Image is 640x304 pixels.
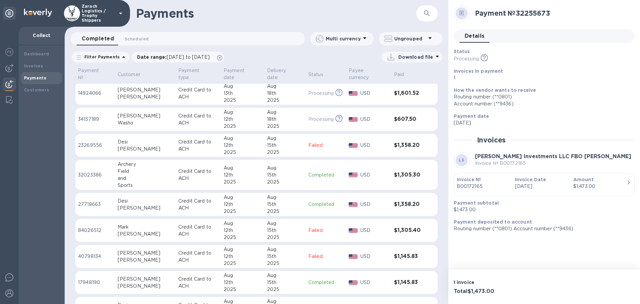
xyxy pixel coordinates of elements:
p: Credit Card to ACH [178,250,218,264]
p: Credit Card to ACH [178,224,218,238]
p: Failed [308,227,344,234]
div: 2025 [267,97,303,104]
p: Completed [308,201,344,208]
div: 15th [267,172,303,179]
div: Sports [118,182,173,189]
p: 1 [454,74,629,81]
div: 12th [224,142,262,149]
div: Aug [224,109,262,116]
div: Aug [224,135,262,142]
p: 34137189 [78,116,112,123]
img: USD [349,254,358,259]
div: Account number (**9436) [454,100,629,107]
span: Payment № [78,67,112,81]
div: Aug [267,246,303,253]
span: [DATE] to [DATE] [167,54,210,60]
div: Aug [224,272,262,279]
p: [DATE] [454,119,629,126]
b: Payment deposited to account [454,219,532,225]
div: 13th [224,90,262,97]
p: 17948190 [78,279,112,286]
div: 2025 [224,179,262,186]
p: USD [360,201,389,208]
div: [PERSON_NAME] [118,231,173,238]
div: Washo [118,119,173,126]
p: 32023386 [78,172,112,179]
p: Paid [394,71,404,78]
div: 2025 [224,260,262,267]
img: Logo [24,9,52,17]
p: Processing [454,55,479,62]
p: Failed [308,253,344,260]
h3: Total $1,473.00 [454,288,542,295]
div: Aug [224,165,262,172]
p: Payee currency [349,67,380,81]
p: Multi currency [326,35,361,42]
p: USD [360,227,389,234]
div: Aug [224,220,262,227]
p: 27718663 [78,201,112,208]
div: Aug [267,83,303,90]
p: Credit Card to ACH [178,276,218,290]
div: 18th [267,90,303,97]
div: Aug [267,165,303,172]
b: Payment date [454,113,489,119]
div: [PERSON_NAME] [118,86,173,93]
h3: $1,305.40 [394,227,424,234]
p: Invoice № B00172165 [475,160,631,167]
div: 2025 [224,123,262,130]
p: $1,473.00 [454,206,629,213]
div: Desi [118,138,173,145]
p: B00172165 [457,183,510,190]
p: 84026512 [78,227,112,234]
div: 2025 [224,208,262,215]
div: [PERSON_NAME] [118,112,173,119]
div: Aug [224,194,262,201]
p: Customer [118,71,140,78]
div: Aug [267,109,303,116]
p: USD [360,116,389,123]
img: Foreign exchange [5,48,13,56]
div: Mark [118,224,173,231]
img: USD [349,117,358,122]
h1: Payments [136,6,377,20]
div: 15th [267,227,303,234]
span: Customer [118,71,149,78]
div: 2025 [267,179,303,186]
div: [PERSON_NAME] [118,250,173,257]
div: Aug [267,194,303,201]
p: Collect [24,32,59,39]
b: Status [454,49,470,54]
b: Invoice № [457,177,481,182]
div: Aug [267,272,303,279]
b: Dashboard [24,51,49,56]
b: Payments [24,75,46,80]
img: USD [349,228,358,233]
div: Field [118,168,173,175]
div: 18th [267,116,303,123]
span: Payee currency [349,67,388,81]
p: 14924066 [78,90,112,97]
h3: $1,145.83 [394,253,424,260]
div: Aug [267,135,303,142]
span: Scheduled [125,35,149,42]
p: Payment date [224,67,253,81]
p: USD [360,172,389,179]
p: Credit Card to ACH [178,168,218,182]
span: Payment type [178,67,218,81]
div: 2025 [224,286,262,293]
b: [PERSON_NAME] Investments LLC FBO [PERSON_NAME] [475,153,631,160]
p: Completed [308,172,344,179]
div: Archery [118,161,173,168]
p: Delivery date [267,67,294,81]
p: Payment type [178,67,210,81]
div: 12th [224,116,262,123]
p: 1 invoice [454,279,542,286]
p: Credit Card to ACH [178,112,218,126]
h2: Invoices [477,136,506,144]
p: Date range : [137,54,213,60]
img: USD [349,280,358,285]
div: [PERSON_NAME] [118,93,173,100]
div: 15th [267,142,303,149]
div: 12th [224,279,262,286]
